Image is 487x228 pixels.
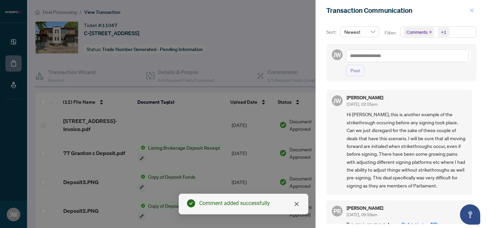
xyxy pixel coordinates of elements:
span: close [469,8,474,13]
span: Comments [407,29,427,35]
button: Post [346,65,365,76]
span: JW [333,96,341,105]
span: Comments [403,27,434,37]
span: PR [333,206,341,216]
div: Transaction Communication [326,5,467,16]
div: Comment added successfully [199,199,300,207]
span: check-circle [461,208,467,213]
h5: [PERSON_NAME] [347,95,383,100]
h5: [PERSON_NAME] [347,206,383,210]
span: Newest [344,27,375,37]
span: [DATE], 09:59am [347,212,377,217]
a: Close [293,200,300,208]
span: JW [333,50,341,59]
p: Filter: [385,29,397,36]
div: +1 [441,29,446,35]
span: [DATE], 02:05pm [347,102,377,107]
span: check-circle [187,199,195,207]
button: Open asap [460,204,480,225]
span: close [429,30,432,34]
p: Sort: [326,28,338,36]
span: Hi [PERSON_NAME], this is another example of the strikethrough occuring before any signing took p... [347,110,467,189]
span: close [294,201,299,207]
